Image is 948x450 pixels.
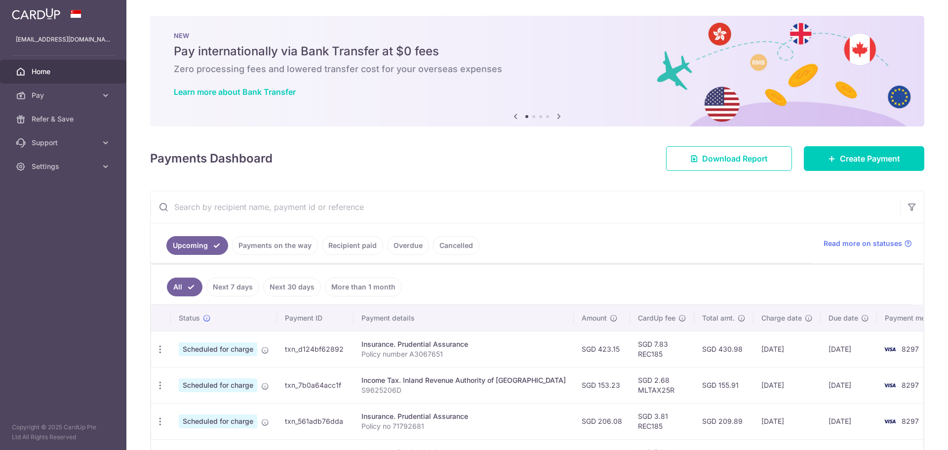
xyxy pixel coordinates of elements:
td: [DATE] [753,403,821,439]
a: All [167,278,202,296]
span: Amount [582,313,607,323]
span: Home [32,67,97,77]
span: Read more on statuses [824,239,902,248]
td: txn_561adb76dda [277,403,354,439]
td: SGD 153.23 [574,367,630,403]
a: Learn more about Bank Transfer [174,87,296,97]
span: Total amt. [702,313,735,323]
td: SGD 209.89 [694,403,753,439]
th: Payment ID [277,305,354,331]
img: CardUp [12,8,60,20]
span: Support [32,138,97,148]
td: [DATE] [753,331,821,367]
td: SGD 3.81 REC185 [630,403,694,439]
span: Due date [829,313,858,323]
td: SGD 7.83 REC185 [630,331,694,367]
a: Upcoming [166,236,228,255]
span: Refer & Save [32,114,97,124]
a: More than 1 month [325,278,402,296]
img: Bank Card [880,343,900,355]
a: Download Report [666,146,792,171]
input: Search by recipient name, payment id or reference [151,191,900,223]
td: [DATE] [753,367,821,403]
td: [DATE] [821,367,877,403]
a: Overdue [387,236,429,255]
span: CardUp fee [638,313,675,323]
a: Create Payment [804,146,924,171]
a: Recipient paid [322,236,383,255]
span: Charge date [761,313,802,323]
span: Scheduled for charge [179,378,257,392]
h6: Zero processing fees and lowered transfer cost for your overseas expenses [174,63,901,75]
span: Status [179,313,200,323]
img: Bank Card [880,379,900,391]
p: [EMAIL_ADDRESS][DOMAIN_NAME] [16,35,111,44]
a: Payments on the way [232,236,318,255]
p: S9625206D [361,385,566,395]
h4: Payments Dashboard [150,150,273,167]
p: Policy no 71792681 [361,421,566,431]
td: SGD 155.91 [694,367,753,403]
td: txn_d124bf62892 [277,331,354,367]
a: Next 7 days [206,278,259,296]
div: Income Tax. Inland Revenue Authority of [GEOGRAPHIC_DATA] [361,375,566,385]
th: Payment details [354,305,574,331]
div: Insurance. Prudential Assurance [361,411,566,421]
a: Cancelled [433,236,479,255]
td: [DATE] [821,403,877,439]
h5: Pay internationally via Bank Transfer at $0 fees [174,43,901,59]
a: Read more on statuses [824,239,912,248]
span: 8297 [902,381,919,389]
span: 8297 [902,345,919,353]
img: Bank transfer banner [150,16,924,126]
span: Scheduled for charge [179,342,257,356]
span: Pay [32,90,97,100]
td: SGD 206.08 [574,403,630,439]
p: NEW [174,32,901,40]
a: Next 30 days [263,278,321,296]
span: Scheduled for charge [179,414,257,428]
p: Policy number A3067651 [361,349,566,359]
td: SGD 2.68 MLTAX25R [630,367,694,403]
td: SGD 423.15 [574,331,630,367]
td: SGD 430.98 [694,331,753,367]
span: Create Payment [840,153,900,164]
td: txn_7b0a64acc1f [277,367,354,403]
img: Bank Card [880,415,900,427]
span: Settings [32,162,97,171]
div: Insurance. Prudential Assurance [361,339,566,349]
td: [DATE] [821,331,877,367]
span: 8297 [902,417,919,425]
span: Download Report [702,153,768,164]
